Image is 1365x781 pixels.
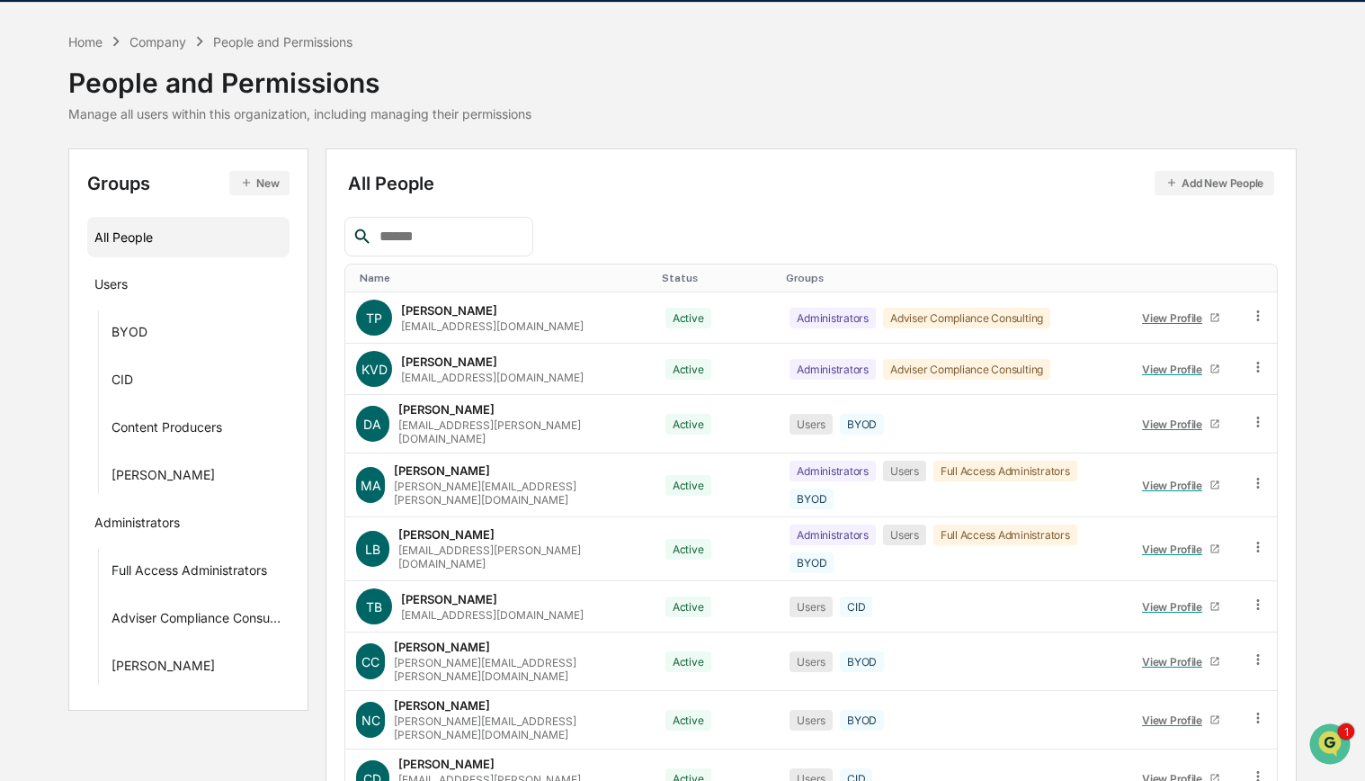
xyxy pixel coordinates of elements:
div: Manage all users within this organization, including managing their permissions [68,106,531,121]
div: [EMAIL_ADDRESS][PERSON_NAME][DOMAIN_NAME] [398,543,644,570]
div: [EMAIL_ADDRESS][DOMAIN_NAME] [401,319,584,333]
span: Attestations [148,367,223,385]
div: 🔎 [18,403,32,417]
div: Past conversations [18,199,120,213]
div: Active [665,539,711,560]
div: [PERSON_NAME] [394,640,490,654]
div: Administrators [790,308,876,328]
div: 🗄️ [130,369,145,383]
p: How can we help? [18,37,327,66]
div: Active [665,651,711,672]
div: View Profile [1142,600,1209,614]
span: [PERSON_NAME] [56,244,146,258]
div: Administrators [790,525,876,545]
div: View Profile [1142,655,1209,669]
a: View Profile [1135,410,1228,438]
div: Users [790,710,833,731]
button: Add New People [1155,171,1274,195]
div: [PERSON_NAME][EMAIL_ADDRESS][PERSON_NAME][DOMAIN_NAME] [394,656,644,683]
div: Adviser Compliance Consulting [112,610,282,632]
img: 1746055101610-c473b297-6a78-478c-a979-82029cc54cd1 [36,293,50,308]
div: [PERSON_NAME] [401,355,497,369]
span: MA [361,478,381,493]
span: NC [361,713,380,728]
span: • [149,244,156,258]
span: Pylon [179,445,218,459]
div: Users [790,651,833,672]
div: Users [790,414,833,435]
span: DA [363,417,381,432]
div: Active [665,475,711,496]
div: [PERSON_NAME] [394,463,490,478]
div: View Profile [1142,417,1209,431]
div: Active [665,414,711,435]
span: LB [365,542,380,557]
div: [PERSON_NAME] [401,303,497,318]
span: [PERSON_NAME] [56,292,146,307]
div: [PERSON_NAME] [398,527,495,542]
div: Users [883,525,926,545]
span: KVD [361,362,388,377]
div: Groups [87,171,290,195]
div: Adviser Compliance Consulting [883,359,1050,380]
div: Active [665,308,711,328]
span: CC [361,654,379,669]
div: Content Producers [112,419,222,441]
a: 🔎Data Lookup [11,394,120,426]
div: View Profile [1142,714,1209,727]
input: Clear [47,81,297,100]
button: New [229,171,290,195]
div: [PERSON_NAME] [401,592,497,606]
div: [PERSON_NAME] [398,757,495,771]
a: View Profile [1135,648,1228,676]
button: See all [279,195,327,217]
div: BYOD [840,651,884,672]
div: [PERSON_NAME] [394,698,490,713]
div: View Profile [1142,479,1209,492]
div: All People [348,171,1274,195]
span: Data Lookup [36,401,113,419]
a: View Profile [1135,355,1228,383]
img: Jack Rasmussen [18,275,47,304]
iframe: Open customer support [1307,722,1356,770]
span: [DATE] [159,244,196,258]
div: Toggle SortBy [1131,272,1232,284]
div: Toggle SortBy [786,272,1116,284]
div: Users [790,597,833,617]
a: View Profile [1135,471,1228,499]
div: Full Access Administrators [933,461,1077,481]
div: [EMAIL_ADDRESS][DOMAIN_NAME] [401,371,584,384]
img: 8933085812038_c878075ebb4cc5468115_72.jpg [38,137,70,169]
div: Users [94,276,128,298]
div: We're available if you need us! [81,155,247,169]
div: Users [883,461,926,481]
span: • [149,292,156,307]
div: CID [840,597,872,617]
div: [EMAIL_ADDRESS][DOMAIN_NAME] [401,608,584,622]
div: BYOD [790,489,834,509]
div: BYOD [840,414,884,435]
div: Home [68,34,103,49]
span: TP [366,310,382,326]
div: Toggle SortBy [662,272,772,284]
a: Powered byPylon [127,444,218,459]
span: [DATE] [159,292,196,307]
span: TB [366,599,382,615]
div: Active [665,597,711,617]
div: Administrators [790,359,876,380]
div: Start new chat [81,137,295,155]
div: Full Access Administrators [933,525,1077,545]
div: View Profile [1142,543,1209,556]
div: CID [112,372,133,393]
div: Adviser Compliance Consulting [883,308,1050,328]
div: View Profile [1142,363,1209,376]
div: Administrators [94,515,180,536]
button: Start new chat [306,142,327,164]
div: [PERSON_NAME][EMAIL_ADDRESS][PERSON_NAME][DOMAIN_NAME] [394,480,644,507]
a: View Profile [1135,593,1228,621]
div: 🖐️ [18,369,32,383]
div: [PERSON_NAME] [112,467,215,489]
div: [EMAIL_ADDRESS][PERSON_NAME][DOMAIN_NAME] [398,418,644,445]
div: BYOD [840,710,884,731]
